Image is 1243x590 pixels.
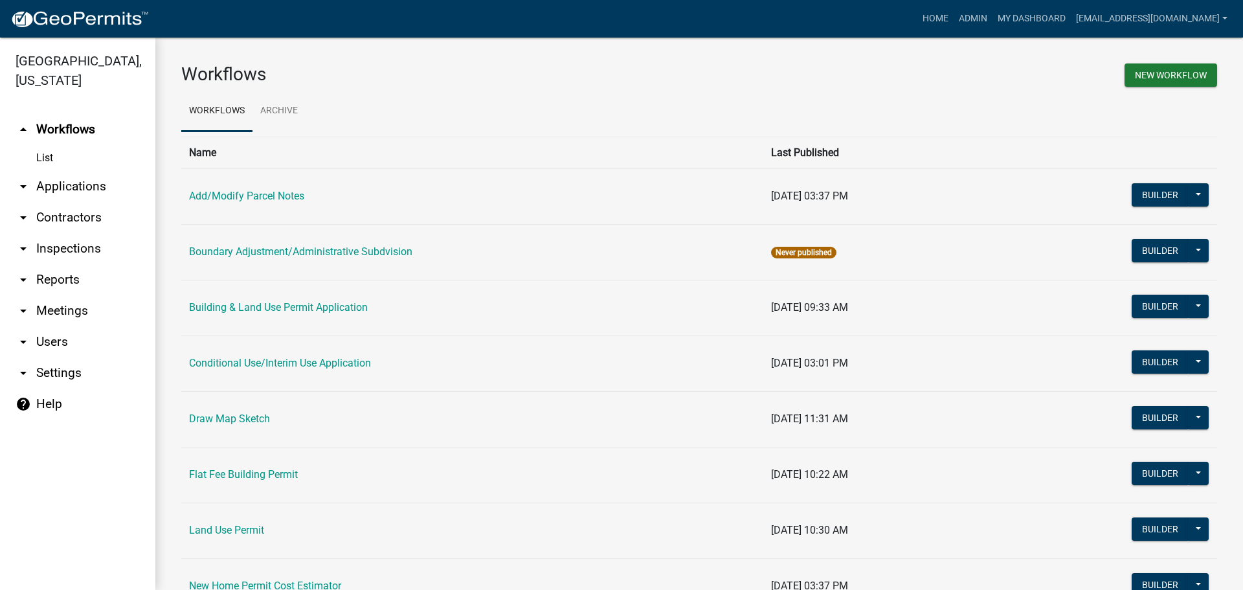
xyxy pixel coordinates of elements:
[1132,350,1189,374] button: Builder
[917,6,954,31] a: Home
[252,91,306,132] a: Archive
[771,247,836,258] span: Never published
[954,6,992,31] a: Admin
[1132,406,1189,429] button: Builder
[16,179,31,194] i: arrow_drop_down
[771,413,848,425] span: [DATE] 11:31 AM
[1132,462,1189,485] button: Builder
[1132,517,1189,541] button: Builder
[16,365,31,381] i: arrow_drop_down
[189,301,368,313] a: Building & Land Use Permit Application
[189,245,412,258] a: Boundary Adjustment/Administrative Subdvision
[189,413,270,425] a: Draw Map Sketch
[181,91,252,132] a: Workflows
[181,63,689,85] h3: Workflows
[1125,63,1217,87] button: New Workflow
[16,210,31,225] i: arrow_drop_down
[771,468,848,481] span: [DATE] 10:22 AM
[771,524,848,536] span: [DATE] 10:30 AM
[771,357,848,369] span: [DATE] 03:01 PM
[1132,239,1189,262] button: Builder
[16,241,31,256] i: arrow_drop_down
[189,524,264,536] a: Land Use Permit
[189,468,298,481] a: Flat Fee Building Permit
[16,303,31,319] i: arrow_drop_down
[16,334,31,350] i: arrow_drop_down
[181,137,763,168] th: Name
[1132,183,1189,207] button: Builder
[771,190,848,202] span: [DATE] 03:37 PM
[16,122,31,137] i: arrow_drop_up
[1132,295,1189,318] button: Builder
[763,137,989,168] th: Last Published
[16,396,31,412] i: help
[771,301,848,313] span: [DATE] 09:33 AM
[16,272,31,288] i: arrow_drop_down
[189,357,371,369] a: Conditional Use/Interim Use Application
[189,190,304,202] a: Add/Modify Parcel Notes
[992,6,1071,31] a: My Dashboard
[1071,6,1233,31] a: [EMAIL_ADDRESS][DOMAIN_NAME]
